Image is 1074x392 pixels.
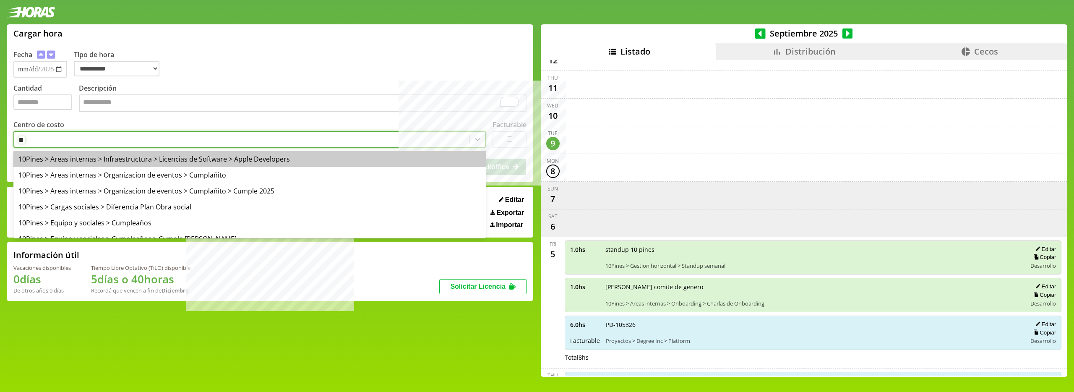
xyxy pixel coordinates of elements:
label: Fecha [13,50,32,59]
div: 11 [546,81,560,95]
button: Editar [1033,246,1056,253]
div: Thu [547,74,558,81]
span: Desarrollo [1030,300,1056,307]
div: 10Pines > Equipo y sociales > Cumpleaños > Cumple [PERSON_NAME] [13,231,486,247]
div: Tue [548,130,558,137]
label: Cantidad [13,84,79,114]
span: 10Pines > Areas internas > Onboarding > Charlas de Onboarding [605,300,1021,307]
span: Cecos [974,46,998,57]
div: Sat [548,213,558,220]
span: Desarrollo [1030,337,1056,345]
div: 10Pines > Areas internas > Organizacion de eventos > Cumplañito [13,167,486,183]
span: Septiembre 2025 [766,28,842,39]
div: Tiempo Libre Optativo (TiLO) disponible [91,264,190,272]
span: [PERSON_NAME] comite de genero [605,283,1021,291]
div: scrollable content [541,60,1067,376]
div: De otros años: 0 días [13,287,71,294]
span: 6.0 hs [570,321,600,329]
button: Editar [1033,321,1056,328]
div: 10 [546,109,560,123]
button: Copiar [1031,329,1056,336]
div: Wed [547,102,558,109]
span: Solicitar Licencia [450,283,506,290]
div: 6 [546,220,560,233]
div: Thu [547,372,558,379]
label: Centro de costo [13,120,64,129]
h1: 5 días o 40 horas [91,272,190,287]
div: Mon [547,157,559,165]
label: Facturable [493,120,527,129]
textarea: To enrich screen reader interactions, please activate Accessibility in Grammarly extension settings [79,94,527,112]
span: Editar [505,196,524,204]
span: Importar [496,221,523,229]
div: 10Pines > Equipo y sociales > Cumpleaños [13,215,486,231]
span: Exportar [496,209,524,217]
span: 1.0 hs [570,283,600,291]
button: Copiar [1031,291,1056,298]
span: 10Pines > Gestion horizontal > Standup semanal [605,262,1021,269]
div: 12 [546,54,560,67]
div: 9 [546,137,560,150]
img: logotipo [7,7,55,18]
label: Tipo de hora [74,50,166,78]
button: Exportar [488,209,527,217]
div: 7 [546,192,560,206]
input: Cantidad [13,94,72,110]
span: Proyectos > Degree Inc > Platform [606,337,1021,345]
span: Desarrollo [1030,262,1056,269]
div: Fri [550,240,556,248]
div: 8 [546,165,560,178]
div: Total 8 hs [565,353,1062,361]
span: 1.0 hs [570,246,600,253]
select: Tipo de hora [74,61,159,76]
span: Facturable [570,337,600,345]
button: Copiar [1031,253,1056,261]
button: Editar [1033,283,1056,290]
div: 10Pines > Areas internas > Infraestructura > Licencias de Software > Apple Developers [13,151,486,167]
b: Diciembre [162,287,188,294]
label: Descripción [79,84,527,114]
h2: Información útil [13,249,79,261]
div: Vacaciones disponibles [13,264,71,272]
div: 10Pines > Areas internas > Organizacion de eventos > Cumplañito > Cumple 2025 [13,183,486,199]
div: Sun [547,185,558,192]
h1: 0 días [13,272,71,287]
span: PD-105326 [606,321,1021,329]
div: 10Pines > Cargas sociales > Diferencia Plan Obra social [13,199,486,215]
span: Listado [620,46,650,57]
span: Distribución [785,46,836,57]
button: Solicitar Licencia [439,279,527,294]
div: 5 [546,248,560,261]
button: Editar [496,196,527,204]
h1: Cargar hora [13,28,63,39]
div: Recordá que vencen a fin de [91,287,190,294]
span: standup 10 pines [605,246,1021,253]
